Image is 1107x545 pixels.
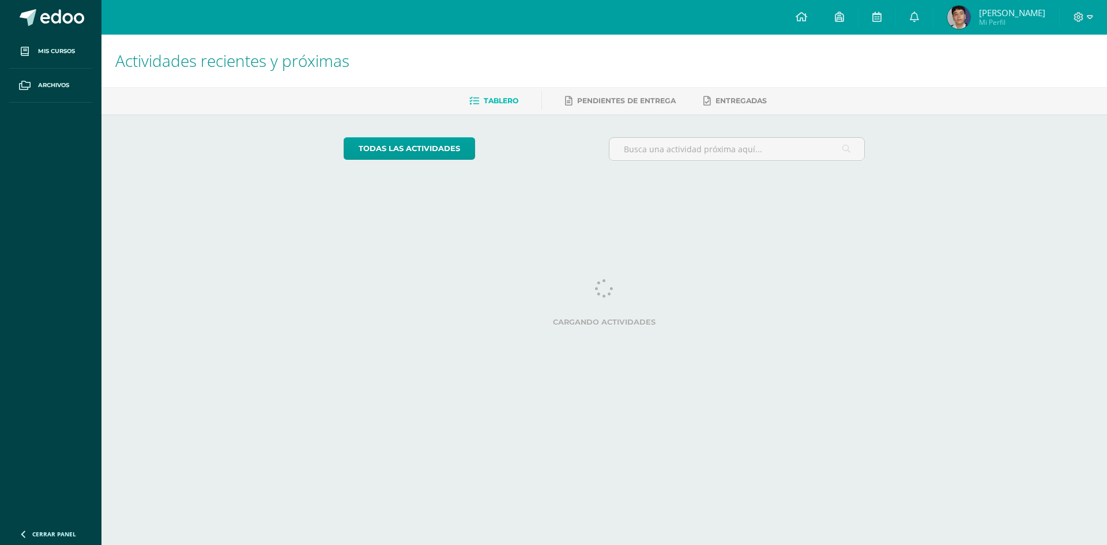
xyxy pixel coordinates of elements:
a: Tablero [469,92,518,110]
a: Mis cursos [9,35,92,69]
span: Pendientes de entrega [577,96,676,105]
span: Tablero [484,96,518,105]
span: Mis cursos [38,47,75,56]
span: Entregadas [716,96,767,105]
span: [PERSON_NAME] [979,7,1045,18]
span: Cerrar panel [32,530,76,538]
a: Entregadas [703,92,767,110]
a: Pendientes de entrega [565,92,676,110]
span: Mi Perfil [979,17,1045,27]
span: Actividades recientes y próximas [115,50,349,72]
img: 30d4cb0020ab827927e67cb8ef2bd6ce.png [947,6,970,29]
span: Archivos [38,81,69,90]
a: Archivos [9,69,92,103]
a: todas las Actividades [344,137,475,160]
input: Busca una actividad próxima aquí... [609,138,865,160]
label: Cargando actividades [344,318,865,326]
